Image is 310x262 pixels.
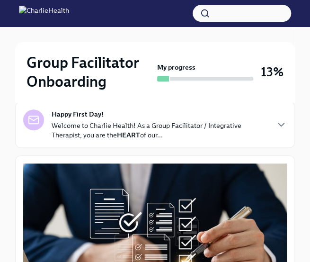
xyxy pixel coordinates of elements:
h3: 13% [261,63,283,81]
p: Welcome to Charlie Health! As a Group Facilitator / Integrative Therapist, you are the of our... [52,121,268,140]
strong: My progress [157,63,195,72]
img: CharlieHealth [19,6,69,21]
strong: Happy First Day! [52,109,104,119]
strong: HEART [117,131,140,139]
h2: Group Facilitator Onboarding [27,53,153,91]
